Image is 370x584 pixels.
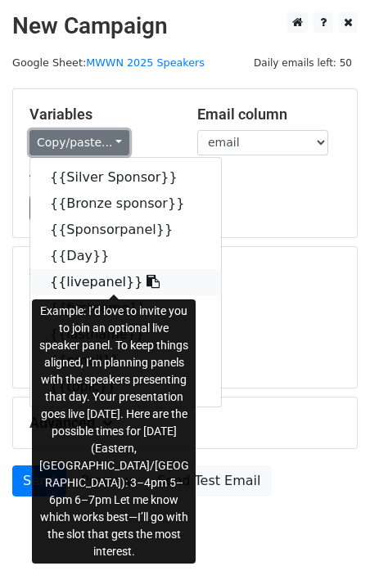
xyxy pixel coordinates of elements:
a: {{topic}} [30,374,221,400]
div: Example: I’d love to invite you to join an optional live speaker panel. To keep things aligned, I... [32,299,196,564]
a: {{email}} [30,348,221,374]
a: {{Bronze sponsor}} [30,191,221,217]
a: {{Silver Sponsor}} [30,164,221,191]
iframe: Chat Widget [288,505,370,584]
a: {{Sponsorpanel}} [30,217,221,243]
h5: Email column [197,106,341,124]
a: MWWN 2025 Speakers [86,56,205,69]
a: {{Day}} [30,243,221,269]
h5: Variables [29,106,173,124]
a: {{lastname}} [30,321,221,348]
h5: Advanced [29,414,341,432]
a: {{firstname}} [30,295,221,321]
span: Daily emails left: 50 [248,54,358,72]
a: Copy/paste... [29,130,129,155]
h2: New Campaign [12,12,358,40]
a: Send Test Email [147,465,271,496]
a: {{livepanel}} [30,269,221,295]
small: Google Sheet: [12,56,205,69]
a: Daily emails left: 50 [248,56,358,69]
a: Send [12,465,66,496]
